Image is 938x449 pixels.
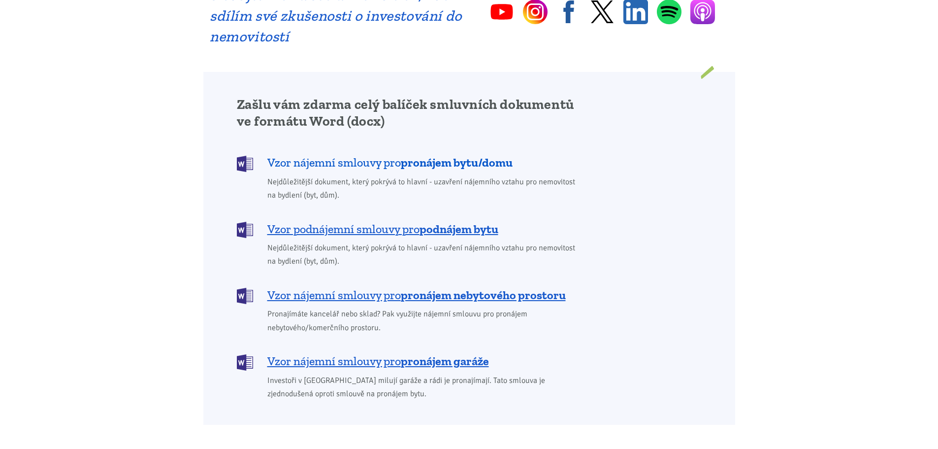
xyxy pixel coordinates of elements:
[237,221,582,237] a: Vzor podnájemní smlouvy propodnájem bytu
[420,222,498,236] b: podnájem bytu
[267,374,582,401] span: Investoři v [GEOGRAPHIC_DATA] milují garáže a rádi je pronajímají. Tato smlouva je zjednodušená o...
[401,354,489,368] b: pronájem garáže
[237,156,253,172] img: DOCX (Word)
[237,354,253,371] img: DOCX (Word)
[267,242,582,268] span: Nejdůležitější dokument, který pokrývá to hlavní - uzavření nájemního vztahu pro nemovitost na by...
[267,155,513,171] span: Vzor nájemní smlouvy pro
[237,288,253,304] img: DOCX (Word)
[237,287,582,303] a: Vzor nájemní smlouvy propronájem nebytového prostoru
[267,221,498,237] span: Vzor podnájemní smlouvy pro
[267,308,582,334] span: Pronajímáte kancelář nebo sklad? Pak využijte nájemní smlouvu pro pronájem nebytového/komerčního ...
[237,155,582,171] a: Vzor nájemní smlouvy propronájem bytu/domu
[237,353,582,370] a: Vzor nájemní smlouvy propronájem garáže
[267,175,582,202] span: Nejdůležitější dokument, který pokrývá to hlavní - uzavření nájemního vztahu pro nemovitost na by...
[401,155,513,170] b: pronájem bytu/domu
[267,353,489,369] span: Vzor nájemní smlouvy pro
[267,287,566,303] span: Vzor nájemní smlouvy pro
[401,288,566,302] b: pronájem nebytového prostoru
[237,96,582,130] h2: Zašlu vám zdarma celý balíček smluvních dokumentů ve formátu Word (docx)
[237,222,253,238] img: DOCX (Word)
